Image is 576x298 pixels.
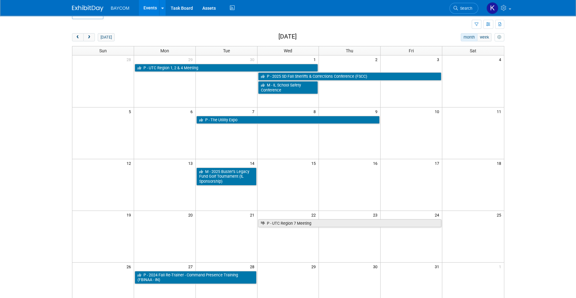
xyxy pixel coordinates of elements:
[470,48,476,53] span: Sat
[135,271,257,284] a: P - 2024 Fall Re-Trainer - Command Presence Training (FBINAA - IN)
[461,33,477,41] button: month
[313,107,319,115] span: 8
[126,211,134,219] span: 19
[188,263,195,270] span: 27
[375,107,380,115] span: 9
[497,35,501,39] i: Personalize Calendar
[311,211,319,219] span: 22
[252,107,257,115] span: 7
[196,168,257,186] a: M - 2025 Buster’s Legacy Fund Golf Tournament (IL Sponsorship)
[375,55,380,63] span: 2
[449,3,478,14] a: Search
[196,116,380,124] a: P - The Utility Expo
[98,33,114,41] button: [DATE]
[128,107,134,115] span: 5
[372,159,380,167] span: 16
[126,159,134,167] span: 12
[258,72,442,81] a: P - 2025 SD Fall Sheriffs & Corrections Conference (FSCC)
[372,263,380,270] span: 30
[496,159,504,167] span: 18
[72,33,84,41] button: prev
[477,33,491,41] button: week
[126,55,134,63] span: 28
[311,159,319,167] span: 15
[160,48,169,53] span: Mon
[496,107,504,115] span: 11
[434,263,442,270] span: 31
[434,159,442,167] span: 17
[190,107,195,115] span: 6
[346,48,353,53] span: Thu
[498,263,504,270] span: 1
[223,48,230,53] span: Tue
[126,263,134,270] span: 26
[249,263,257,270] span: 28
[249,211,257,219] span: 21
[249,159,257,167] span: 14
[498,55,504,63] span: 4
[188,159,195,167] span: 13
[434,211,442,219] span: 24
[409,48,414,53] span: Fri
[72,5,103,12] img: ExhibitDay
[111,6,130,11] span: BAYCOM
[258,81,318,94] a: M - IL School Safety Conference
[372,211,380,219] span: 23
[436,55,442,63] span: 3
[249,55,257,63] span: 30
[83,33,95,41] button: next
[486,2,498,14] img: Kayla Novak
[313,55,319,63] span: 1
[434,107,442,115] span: 10
[99,48,107,53] span: Sun
[258,219,442,227] a: P - UTC Region 7 Meeting
[311,263,319,270] span: 29
[284,48,292,53] span: Wed
[135,64,318,72] a: P - UTC Region 1, 2 & 4 Meeting
[188,211,195,219] span: 20
[495,33,504,41] button: myCustomButton
[188,55,195,63] span: 29
[278,33,297,40] h2: [DATE]
[458,6,472,11] span: Search
[496,211,504,219] span: 25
